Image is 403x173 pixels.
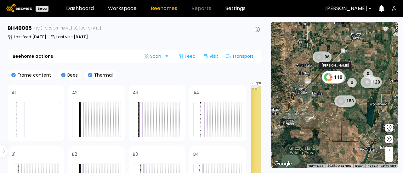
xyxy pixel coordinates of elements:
p: Bees [65,73,78,77]
span: נתוני מפה ©2025 [327,164,351,167]
a: ‫תנאים (הקישור נפתח בכרטיסייה חדשה) [355,164,364,167]
h4: A2 [72,90,77,95]
div: Transport [223,51,256,61]
a: דיווח על שגיאה במפה [367,164,396,167]
h4: B2 [72,152,77,156]
div: Visit [201,51,221,61]
div: 0 [366,74,376,84]
button: + [385,147,393,154]
b: Beehome actions [13,54,53,58]
button: מקשי קיצור [308,164,324,168]
img: Beewise logo [6,4,32,12]
p: Last feed : [14,35,46,39]
h4: B1 [12,152,15,156]
span: – [388,154,391,162]
a: ‏פתיחת האזור הזה במפות Google (ייפתח חלון חדש) [273,160,293,168]
div: 158 [334,95,356,106]
button: – [385,154,393,162]
p: Frame content [16,73,51,77]
p: Thermal [92,73,113,77]
div: [PERSON_NAME] [319,62,351,69]
h4: A3 [133,90,138,95]
span: Fry ([PERSON_NAME] 8), [US_STATE] [34,26,101,30]
span: Reports [191,6,211,11]
span: 20 gal [251,82,261,85]
b: [DATE] [32,34,46,40]
a: Beehomes [151,6,177,11]
h4: B4 [193,152,199,156]
div: Beta [36,6,48,12]
span: Scan [144,54,163,59]
h4: A4 [193,90,199,95]
h4: B3 [133,152,138,156]
p: Last visit : [56,35,88,39]
span: + [387,146,391,154]
h3: BH 40005 [8,26,32,31]
h4: A1 [12,90,16,95]
div: 0 [363,69,373,78]
div: 0 [347,78,357,87]
div: Feed [176,51,198,61]
a: Dashboard [66,6,94,11]
img: Google [273,160,293,168]
a: Settings [225,6,246,11]
b: [DATE] [74,34,88,40]
div: 128 [360,76,382,88]
div: 96 [313,51,332,62]
div: 0 [336,73,345,82]
div: 110 [322,71,344,84]
a: Workspace [108,6,137,11]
